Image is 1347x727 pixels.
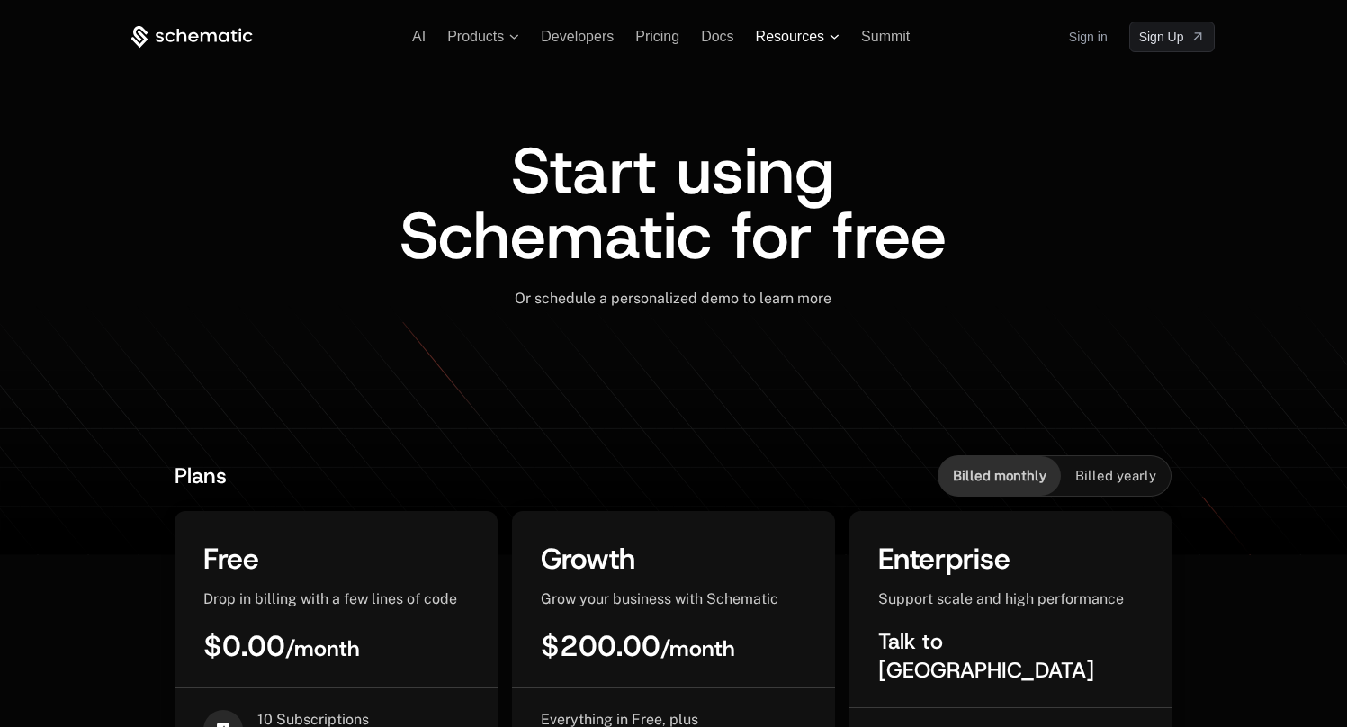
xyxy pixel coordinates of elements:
span: Drop in billing with a few lines of code [203,590,457,607]
span: Products [447,29,504,45]
sub: / month [285,634,360,663]
span: Grow your business with Schematic [541,590,778,607]
span: Support scale and high performance [878,590,1124,607]
span: $0.00 [203,627,360,665]
span: Free [203,540,259,578]
span: Resources [756,29,824,45]
sub: / month [660,634,735,663]
span: Billed monthly [953,467,1046,485]
a: Pricing [635,29,679,44]
a: Sign in [1069,22,1108,51]
a: AI [412,29,426,44]
span: Talk to [GEOGRAPHIC_DATA] [878,627,1094,685]
span: Billed yearly [1075,467,1156,485]
span: $200.00 [541,627,735,665]
span: Plans [175,462,227,490]
a: [object Object] [1129,22,1216,52]
a: Docs [701,29,733,44]
span: Enterprise [878,540,1010,578]
span: Sign Up [1139,28,1184,46]
a: Developers [541,29,614,44]
a: Summit [861,29,910,44]
span: Start using Schematic for free [400,128,947,279]
span: Or schedule a personalized demo to learn more [515,290,831,307]
span: Growth [541,540,635,578]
